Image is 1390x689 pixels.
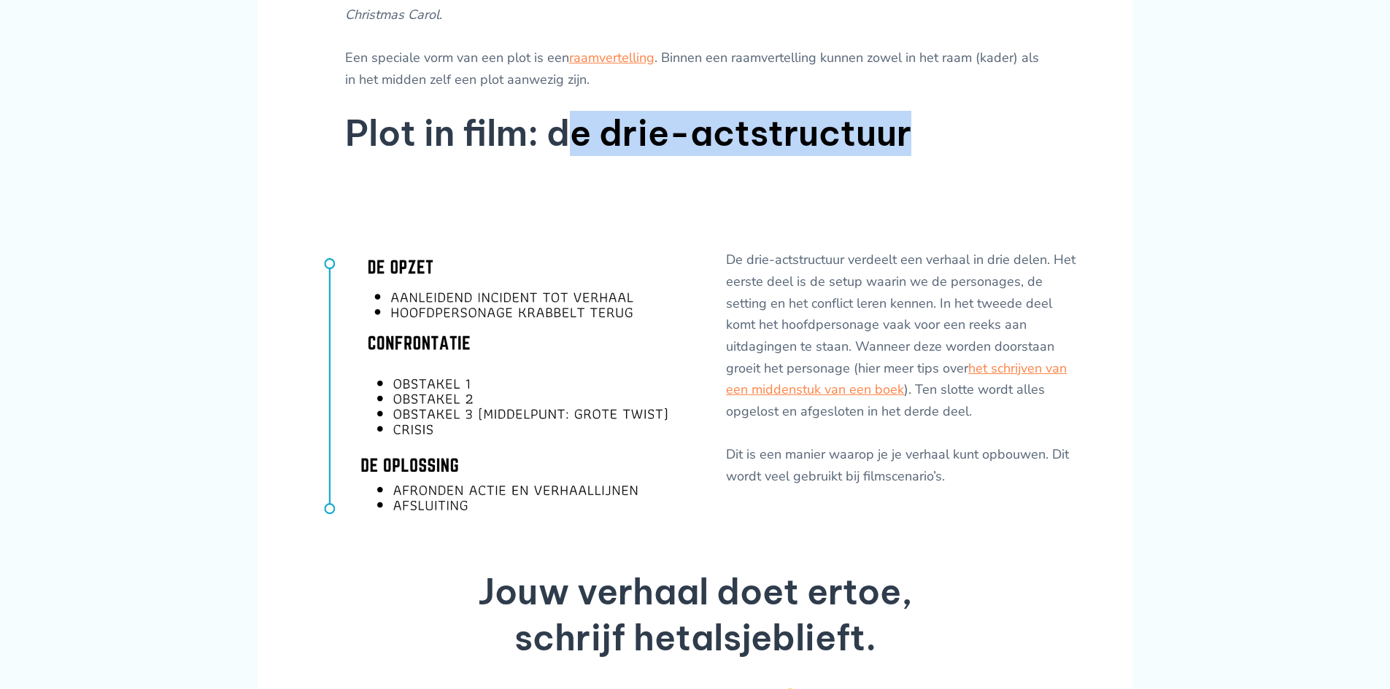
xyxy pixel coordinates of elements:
[726,249,1084,488] p: De drie-actstructuur verdeelt een verhaal in drie delen. Het eerste deel is de setup waarin we de...
[345,111,1046,156] h2: Plot in film: de drie-actstructuur
[514,615,691,660] strong: schrijf het
[478,569,913,614] strong: Jouw verhaal doet ertoe,
[569,49,655,66] a: raamvertelling
[345,569,1046,661] h2: alsjeblieft.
